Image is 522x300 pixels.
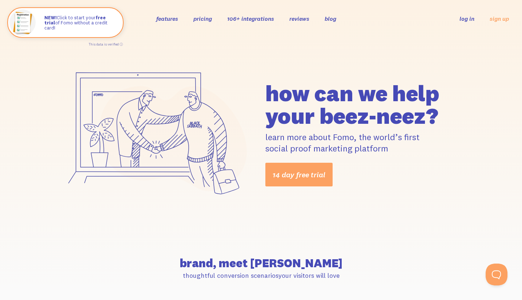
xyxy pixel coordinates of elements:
[156,15,178,22] a: features
[325,15,336,22] a: blog
[89,42,123,46] a: This data is verified ⓘ
[58,257,464,269] h2: brand, meet [PERSON_NAME]
[486,264,507,285] iframe: Help Scout Beacon - Open
[58,271,464,280] p: thoughtful conversion scenarios your visitors will love
[193,15,212,22] a: pricing
[265,163,333,186] a: 14 day free trial
[44,15,57,20] strong: NEW!
[44,15,106,25] strong: free trial
[265,131,464,154] p: learn more about Fomo, the world’s first social proof marketing platform
[9,9,36,36] img: Fomo
[289,15,309,22] a: reviews
[265,82,464,127] h1: how can we help your beez-neez?
[459,15,474,22] a: log in
[227,15,274,22] a: 106+ integrations
[44,15,116,31] p: Click to start your of Fomo without a credit card!
[490,15,509,23] a: sign up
